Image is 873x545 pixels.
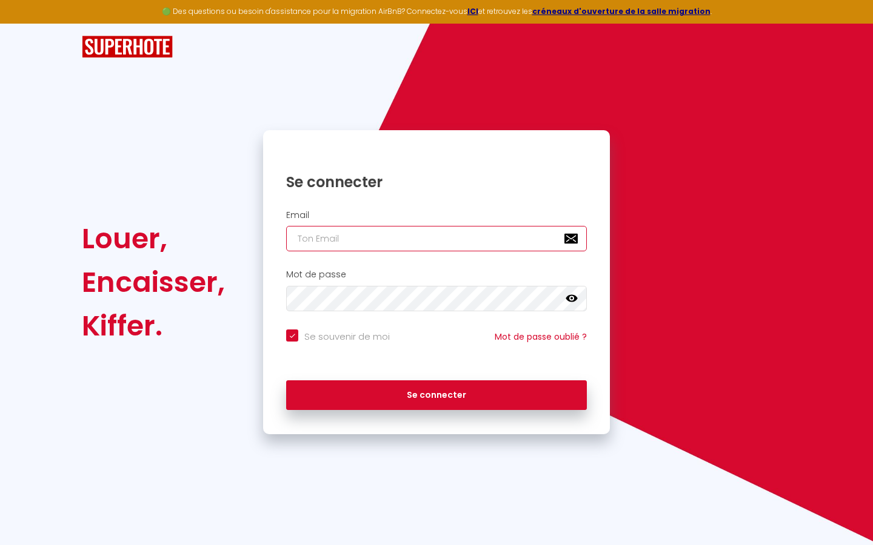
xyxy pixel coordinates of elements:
[286,210,587,220] h2: Email
[286,173,587,191] h1: Se connecter
[286,226,587,251] input: Ton Email
[82,36,173,58] img: SuperHote logo
[82,260,225,304] div: Encaisser,
[82,304,225,348] div: Kiffer.
[82,217,225,260] div: Louer,
[286,380,587,411] button: Se connecter
[532,6,711,16] a: créneaux d'ouverture de la salle migration
[495,331,587,343] a: Mot de passe oublié ?
[286,269,587,280] h2: Mot de passe
[10,5,46,41] button: Ouvrir le widget de chat LiveChat
[467,6,478,16] a: ICI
